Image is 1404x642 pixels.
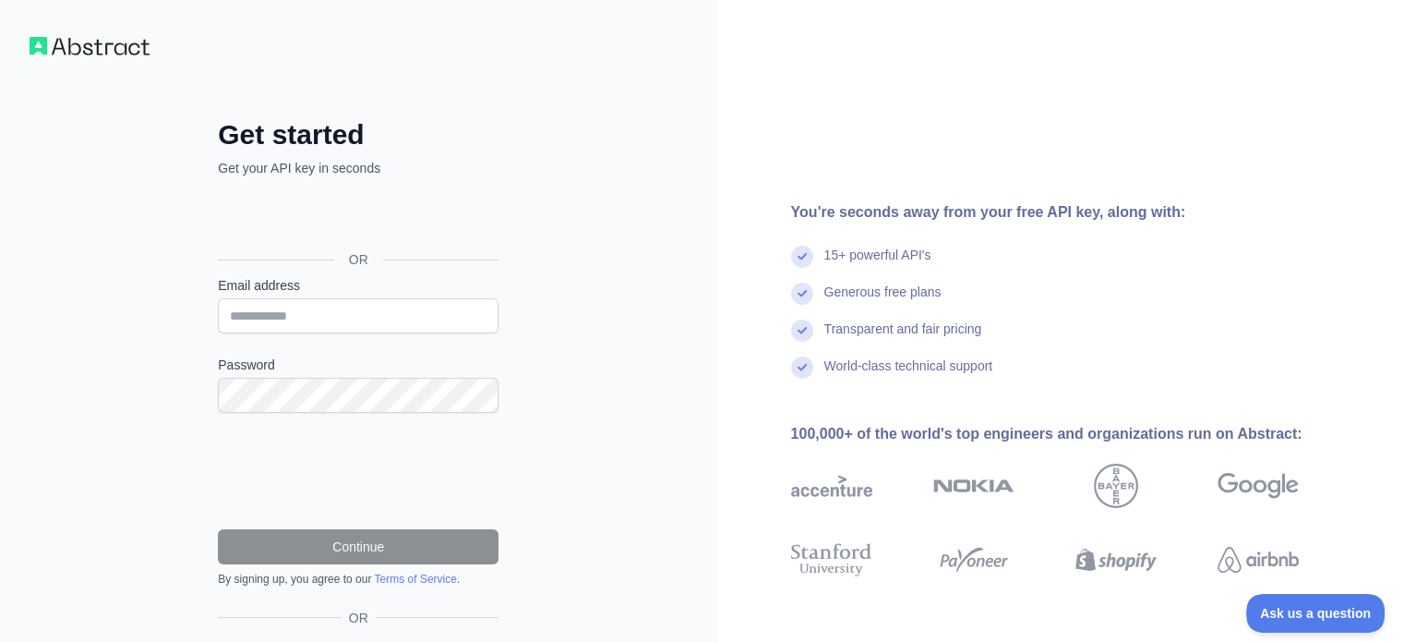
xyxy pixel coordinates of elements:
[791,283,813,305] img: check mark
[1075,539,1157,580] img: shopify
[209,198,504,238] iframe: Sign in with Google Button
[218,159,498,177] p: Get your API key in seconds
[1094,464,1138,508] img: bayer
[791,320,813,342] img: check mark
[218,572,498,587] div: By signing up, you agree to our .
[824,320,982,357] div: Transparent and fair pricing
[342,609,376,627] span: OR
[791,539,872,580] img: stanford university
[1218,464,1299,508] img: google
[791,357,813,379] img: check mark
[218,529,498,564] button: Continue
[791,246,813,268] img: check mark
[1246,594,1386,633] iframe: Toggle Customer Support
[933,539,1014,580] img: payoneer
[218,435,498,507] iframe: reCAPTCHA
[218,276,498,295] label: Email address
[933,464,1014,508] img: nokia
[824,357,993,394] div: World-class technical support
[791,423,1358,445] div: 100,000+ of the world's top engineers and organizations run on Abstract:
[374,573,456,586] a: Terms of Service
[791,201,1358,224] div: You're seconds away from your free API key, along with:
[30,37,150,55] img: Workflow
[218,356,498,374] label: Password
[824,283,942,320] div: Generous free plans
[334,250,383,269] span: OR
[1218,539,1299,580] img: airbnb
[824,246,931,283] div: 15+ powerful API's
[791,464,872,508] img: accenture
[218,118,498,151] h2: Get started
